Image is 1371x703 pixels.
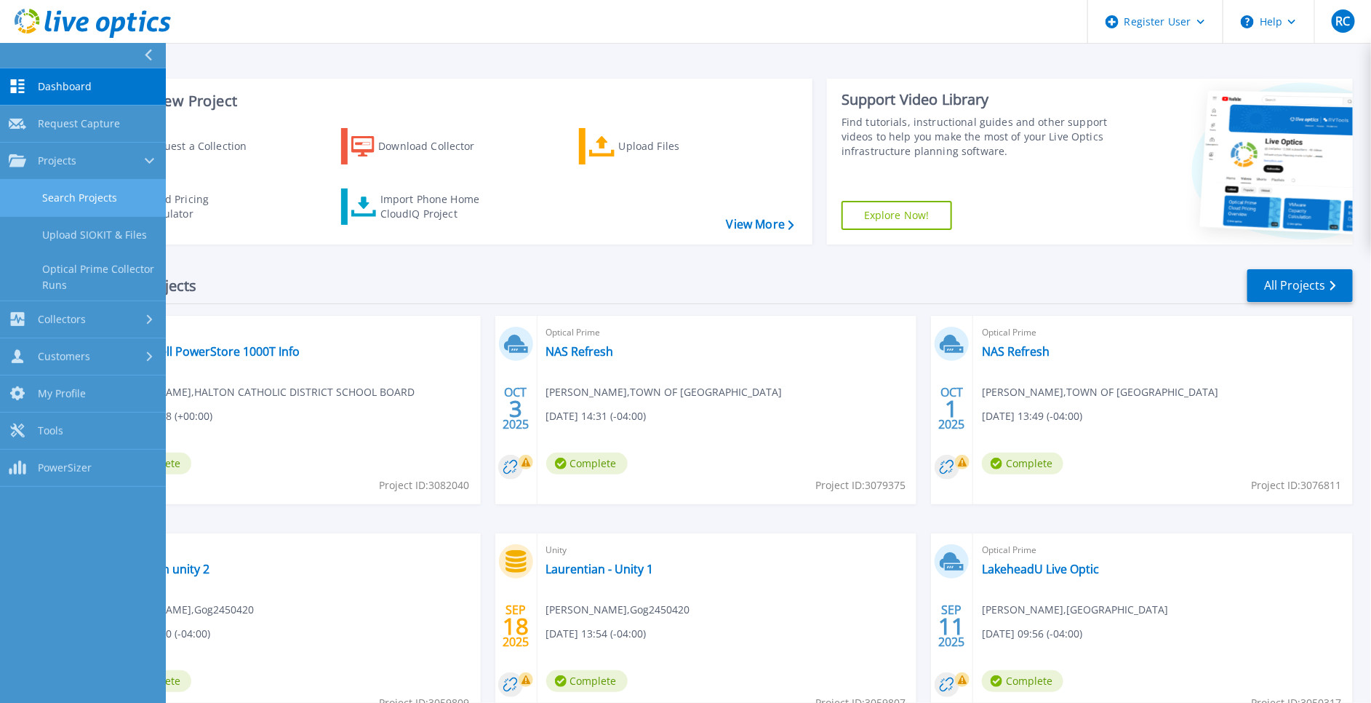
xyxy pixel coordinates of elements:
[619,132,735,161] div: Upload Files
[815,477,906,493] span: Project ID: 3079375
[110,384,415,400] span: [PERSON_NAME] , HALTON CATHOLIC DISTRICT SCHOOL BOARD
[103,93,794,109] h3: Start a New Project
[546,453,628,474] span: Complete
[546,602,690,618] span: [PERSON_NAME] , Gog2450420
[982,325,1344,341] span: Optical Prime
[38,154,76,167] span: Projects
[546,344,614,359] a: NAS Refresh
[1247,269,1353,302] a: All Projects
[110,542,472,558] span: Unity
[982,626,1082,642] span: [DATE] 09:56 (-04:00)
[503,620,529,632] span: 18
[502,600,529,653] div: SEP 2025
[380,477,470,493] span: Project ID: 3082040
[842,201,952,230] a: Explore Now!
[982,602,1168,618] span: [PERSON_NAME] , [GEOGRAPHIC_DATA]
[546,670,628,692] span: Complete
[546,626,647,642] span: [DATE] 13:54 (-04:00)
[982,453,1063,474] span: Complete
[982,344,1050,359] a: NAS Refresh
[1252,477,1342,493] span: Project ID: 3076811
[380,192,494,221] div: Import Phone Home CloudIQ Project
[938,600,966,653] div: SEP 2025
[727,218,794,231] a: View More
[38,387,86,400] span: My Profile
[110,344,300,359] a: HCDSB Dell PowerStore 1000T Info
[982,384,1218,400] span: [PERSON_NAME] , TOWN OF [GEOGRAPHIC_DATA]
[939,620,965,632] span: 11
[38,461,92,474] span: PowerSizer
[982,408,1082,424] span: [DATE] 13:49 (-04:00)
[110,602,254,618] span: [PERSON_NAME] , Gog2450420
[103,188,265,225] a: Cloud Pricing Calculator
[982,670,1063,692] span: Complete
[546,408,647,424] span: [DATE] 14:31 (-04:00)
[546,542,908,558] span: Unity
[546,384,783,400] span: [PERSON_NAME] , TOWN OF [GEOGRAPHIC_DATA]
[842,115,1109,159] div: Find tutorials, instructional guides and other support videos to help you make the most of your L...
[103,128,265,164] a: Request a Collection
[1335,15,1350,27] span: RC
[38,80,92,93] span: Dashboard
[938,382,966,435] div: OCT 2025
[579,128,741,164] a: Upload Files
[546,562,654,576] a: Laurentian - Unity 1
[378,132,495,161] div: Download Collector
[38,117,120,130] span: Request Capture
[38,424,63,437] span: Tools
[982,542,1344,558] span: Optical Prime
[38,313,86,326] span: Collectors
[502,382,529,435] div: OCT 2025
[38,350,90,363] span: Customers
[982,562,1099,576] a: LakeheadU Live Optic
[509,402,522,415] span: 3
[946,402,959,415] span: 1
[145,132,261,161] div: Request a Collection
[143,192,259,221] div: Cloud Pricing Calculator
[842,90,1109,109] div: Support Video Library
[341,128,503,164] a: Download Collector
[110,325,472,341] span: PowerStore
[546,325,908,341] span: Optical Prime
